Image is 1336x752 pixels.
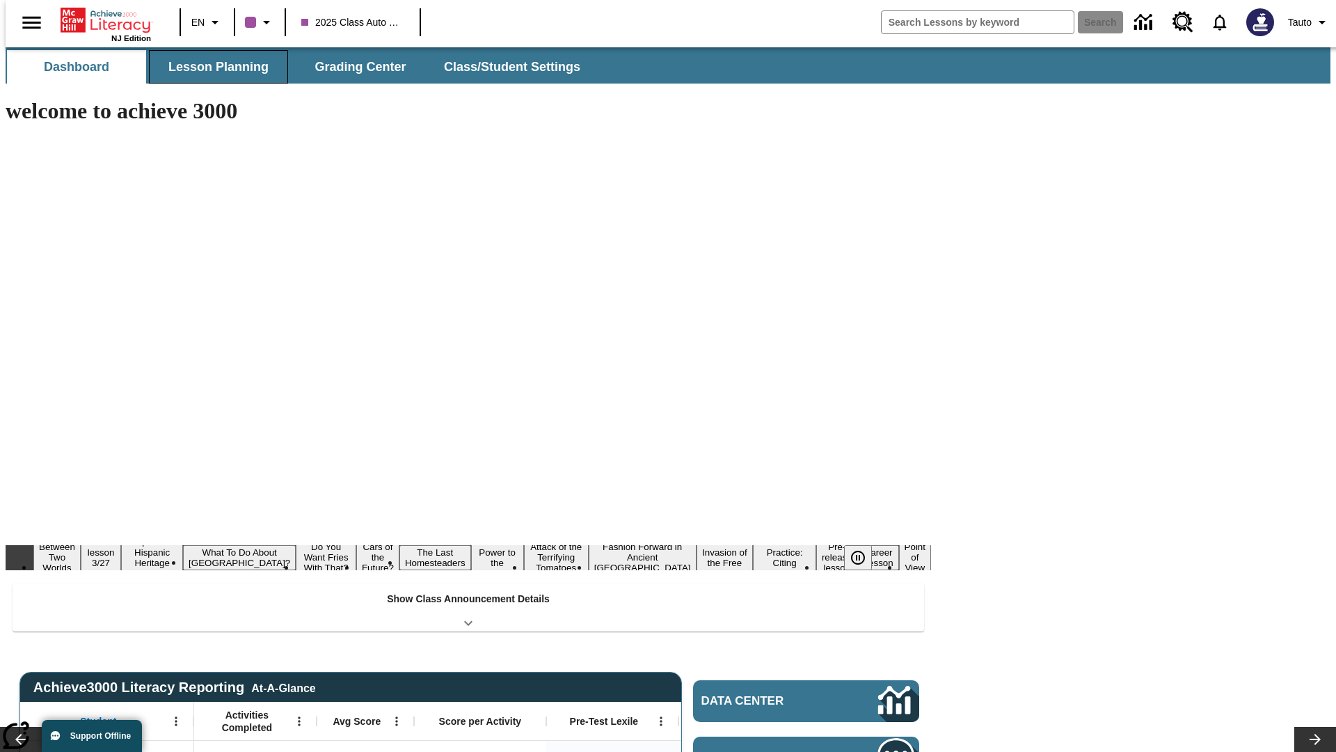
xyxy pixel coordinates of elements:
button: Select a new avatar [1238,4,1282,40]
button: Slide 1 Between Two Worlds [33,540,81,575]
span: Tauto [1288,15,1312,30]
button: Slide 2 Test lesson 3/27 en [81,535,121,581]
button: Support Offline [42,720,142,752]
div: Pause [844,545,886,570]
span: Avg Score [333,715,381,728]
span: Activities Completed [201,709,293,734]
button: Language: EN, Select a language [185,10,230,35]
span: EN [191,15,205,30]
button: Slide 3 ¡Viva Hispanic Heritage Month! [121,535,183,581]
button: Slide 9 Attack of the Terrifying Tomatoes [524,540,589,575]
button: Class color is purple. Change class color [239,10,280,35]
span: Student [80,715,116,728]
span: Support Offline [70,731,131,741]
input: search field [882,11,1074,33]
p: Show Class Announcement Details [387,592,550,606]
a: Data Center [1126,3,1164,42]
div: SubNavbar [6,47,1330,84]
span: Pre-Test Lexile [570,715,639,728]
button: Slide 13 Pre-release lesson [816,540,858,575]
button: Pause [844,545,872,570]
button: Slide 7 The Last Homesteaders [399,545,471,570]
span: Data Center [701,694,832,708]
div: Show Class Announcement Details [13,583,924,632]
button: Lesson carousel, Next [1294,727,1336,752]
img: Avatar [1246,8,1274,36]
button: Slide 4 What To Do About Iceland? [183,545,296,570]
button: Grading Center [291,50,430,84]
button: Profile/Settings [1282,10,1336,35]
span: NJ Edition [111,34,151,42]
button: Slide 6 Cars of the Future? [356,540,399,575]
button: Class/Student Settings [433,50,591,84]
h1: welcome to achieve 3000 [6,98,931,124]
span: Score per Activity [439,715,522,728]
button: Slide 12 Mixed Practice: Citing Evidence [753,535,816,581]
button: Slide 5 Do You Want Fries With That? [296,540,356,575]
button: Open Menu [166,711,186,732]
div: SubNavbar [6,50,593,84]
a: Home [61,6,151,34]
button: Open Menu [386,711,407,732]
button: Lesson Planning [149,50,288,84]
a: Data Center [693,680,919,722]
button: Slide 11 The Invasion of the Free CD [697,535,754,581]
button: Dashboard [7,50,146,84]
div: At-A-Glance [251,680,315,695]
button: Slide 8 Solar Power to the People [471,535,524,581]
span: Achieve3000 Literacy Reporting [33,680,316,696]
button: Open side menu [11,2,52,43]
button: Open Menu [289,711,310,732]
div: Home [61,5,151,42]
span: 2025 Class Auto Grade 13 [301,15,404,30]
a: Resource Center, Will open in new tab [1164,3,1202,41]
a: Notifications [1202,4,1238,40]
button: Slide 10 Fashion Forward in Ancient Rome [589,540,697,575]
button: Slide 15 Point of View [899,540,931,575]
button: Open Menu [651,711,671,732]
body: Maximum 600 characters Press Escape to exit toolbar Press Alt + F10 to reach toolbar [6,11,203,24]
